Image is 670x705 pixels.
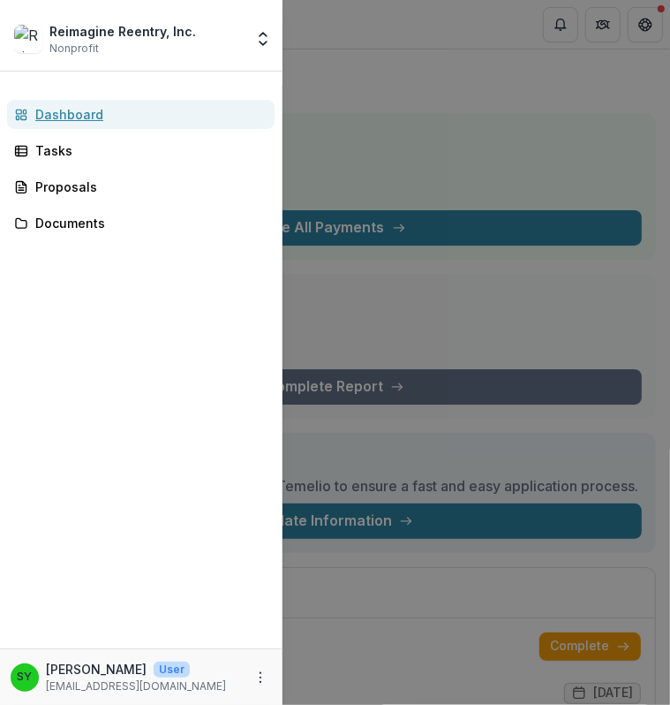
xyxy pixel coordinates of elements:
button: Open entity switcher [251,21,275,57]
a: Documents [7,208,275,238]
a: Dashboard [7,100,275,129]
p: User [154,662,190,678]
div: Sydney Yates [18,671,33,683]
span: Nonprofit [49,41,99,57]
img: Reimagine Reentry, Inc. [14,25,42,53]
div: Dashboard [35,105,260,124]
a: Proposals [7,172,275,201]
div: Reimagine Reentry, Inc. [49,22,196,41]
p: [EMAIL_ADDRESS][DOMAIN_NAME] [46,678,226,694]
div: Tasks [35,141,260,160]
p: [PERSON_NAME] [46,660,147,678]
div: Documents [35,214,260,232]
a: Tasks [7,136,275,165]
div: Proposals [35,178,260,196]
button: More [250,667,271,688]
